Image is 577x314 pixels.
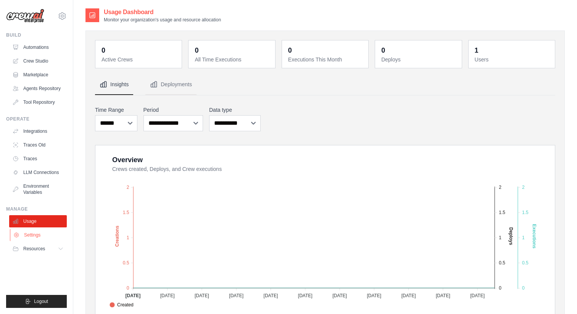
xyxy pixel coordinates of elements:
[499,210,505,215] tspan: 1.5
[499,260,505,266] tspan: 0.5
[9,96,67,108] a: Tool Repository
[332,293,347,298] tspan: [DATE]
[125,293,140,298] tspan: [DATE]
[508,227,514,245] text: Deploys
[9,69,67,81] a: Marketplace
[6,32,67,38] div: Build
[475,56,550,63] dt: Users
[104,17,221,23] p: Monitor your organization's usage and resource allocation
[522,210,529,215] tspan: 1.5
[9,243,67,255] button: Resources
[127,185,129,190] tspan: 2
[298,293,313,298] tspan: [DATE]
[114,225,120,247] text: Creations
[10,229,68,241] a: Settings
[6,206,67,212] div: Manage
[522,260,529,266] tspan: 0.5
[522,285,525,291] tspan: 0
[9,55,67,67] a: Crew Studio
[145,74,197,95] button: Deployments
[160,293,175,298] tspan: [DATE]
[470,293,485,298] tspan: [DATE]
[264,293,278,298] tspan: [DATE]
[143,106,203,114] label: Period
[381,45,385,56] div: 0
[123,260,129,266] tspan: 0.5
[522,235,525,240] tspan: 1
[195,56,270,63] dt: All Time Executions
[127,235,129,240] tspan: 1
[102,45,105,56] div: 0
[522,185,525,190] tspan: 2
[229,293,243,298] tspan: [DATE]
[9,180,67,198] a: Environment Variables
[127,285,129,291] tspan: 0
[209,106,261,114] label: Data type
[102,56,177,63] dt: Active Crews
[532,224,537,248] text: Executions
[6,9,44,23] img: Logo
[401,293,416,298] tspan: [DATE]
[110,301,134,308] span: Created
[6,295,67,308] button: Logout
[288,56,364,63] dt: Executions This Month
[112,155,143,165] div: Overview
[9,153,67,165] a: Traces
[9,139,67,151] a: Traces Old
[288,45,292,56] div: 0
[95,74,555,95] nav: Tabs
[499,235,501,240] tspan: 1
[9,166,67,179] a: LLM Connections
[23,246,45,252] span: Resources
[9,125,67,137] a: Integrations
[499,185,501,190] tspan: 2
[95,74,133,95] button: Insights
[9,215,67,227] a: Usage
[34,298,48,304] span: Logout
[104,8,221,17] h2: Usage Dashboard
[9,41,67,53] a: Automations
[95,106,137,114] label: Time Range
[9,82,67,95] a: Agents Repository
[6,116,67,122] div: Operate
[475,45,479,56] div: 1
[499,285,501,291] tspan: 0
[436,293,450,298] tspan: [DATE]
[112,165,546,173] dt: Crews created, Deploys, and Crew executions
[367,293,381,298] tspan: [DATE]
[381,56,457,63] dt: Deploys
[195,45,198,56] div: 0
[123,210,129,215] tspan: 1.5
[195,293,209,298] tspan: [DATE]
